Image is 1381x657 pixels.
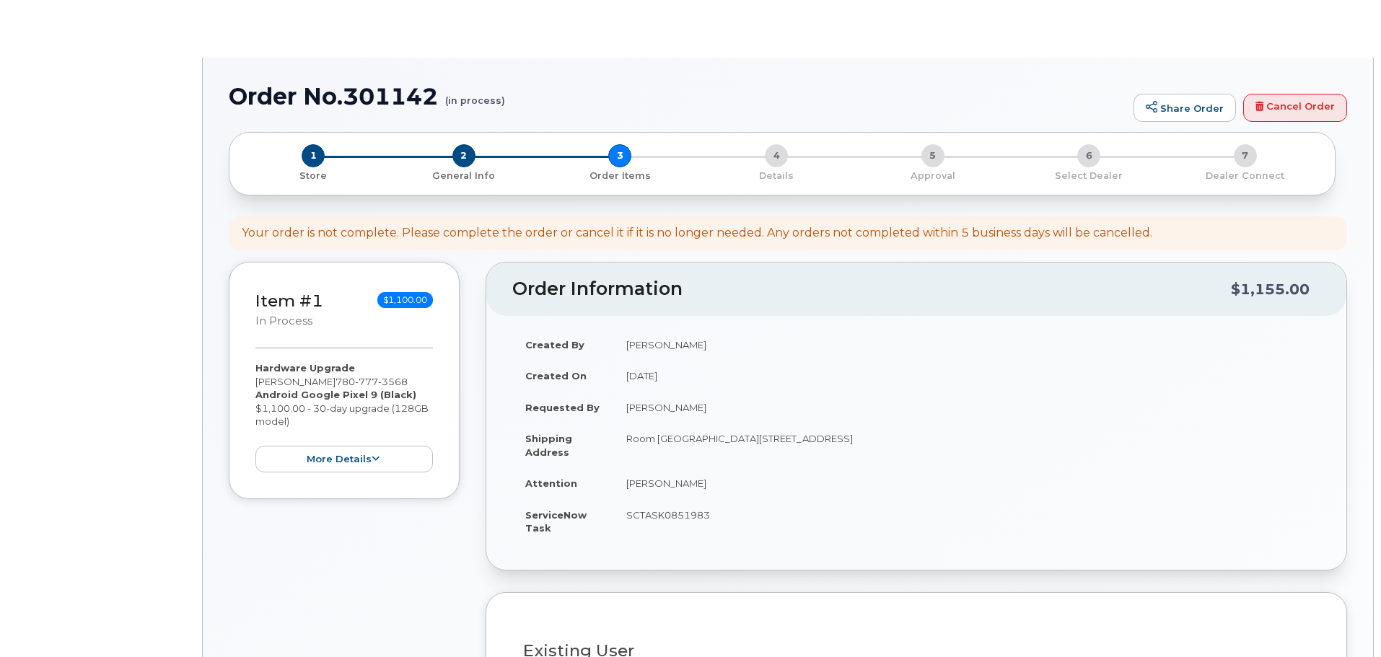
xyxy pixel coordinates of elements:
[386,167,543,182] a: 2 General Info
[392,169,537,182] p: General Info
[613,329,1320,361] td: [PERSON_NAME]
[255,361,433,472] div: [PERSON_NAME] $1,100.00 - 30-day upgrade (128GB model)
[336,376,408,387] span: 780
[525,339,584,350] strong: Created By
[302,144,325,167] span: 1
[355,376,378,387] span: 777
[255,291,323,311] a: Item #1
[613,499,1320,544] td: SCTASK0851983
[247,169,380,182] p: Store
[525,477,577,489] strong: Attention
[242,225,1152,242] div: Your order is not complete. Please complete the order or cancel it if it is no longer needed. Any...
[512,279,1231,299] h2: Order Information
[525,402,600,413] strong: Requested By
[1231,275,1310,303] div: $1,155.00
[255,389,416,400] strong: Android Google Pixel 9 (Black)
[255,362,355,374] strong: Hardware Upgrade
[378,376,408,387] span: 3568
[613,360,1320,392] td: [DATE]
[377,292,433,308] span: $1,100.00
[525,433,572,458] strong: Shipping Address
[525,370,587,382] strong: Created On
[525,509,587,534] strong: ServiceNow Task
[613,423,1320,467] td: Room [GEOGRAPHIC_DATA][STREET_ADDRESS]
[1243,94,1347,123] a: Cancel Order
[1134,94,1236,123] a: Share Order
[613,467,1320,499] td: [PERSON_NAME]
[229,84,1126,109] h1: Order No.301142
[255,446,433,472] button: more details
[613,392,1320,423] td: [PERSON_NAME]
[255,314,312,327] small: in process
[445,84,505,106] small: (in process)
[452,144,475,167] span: 2
[241,167,386,182] a: 1 Store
